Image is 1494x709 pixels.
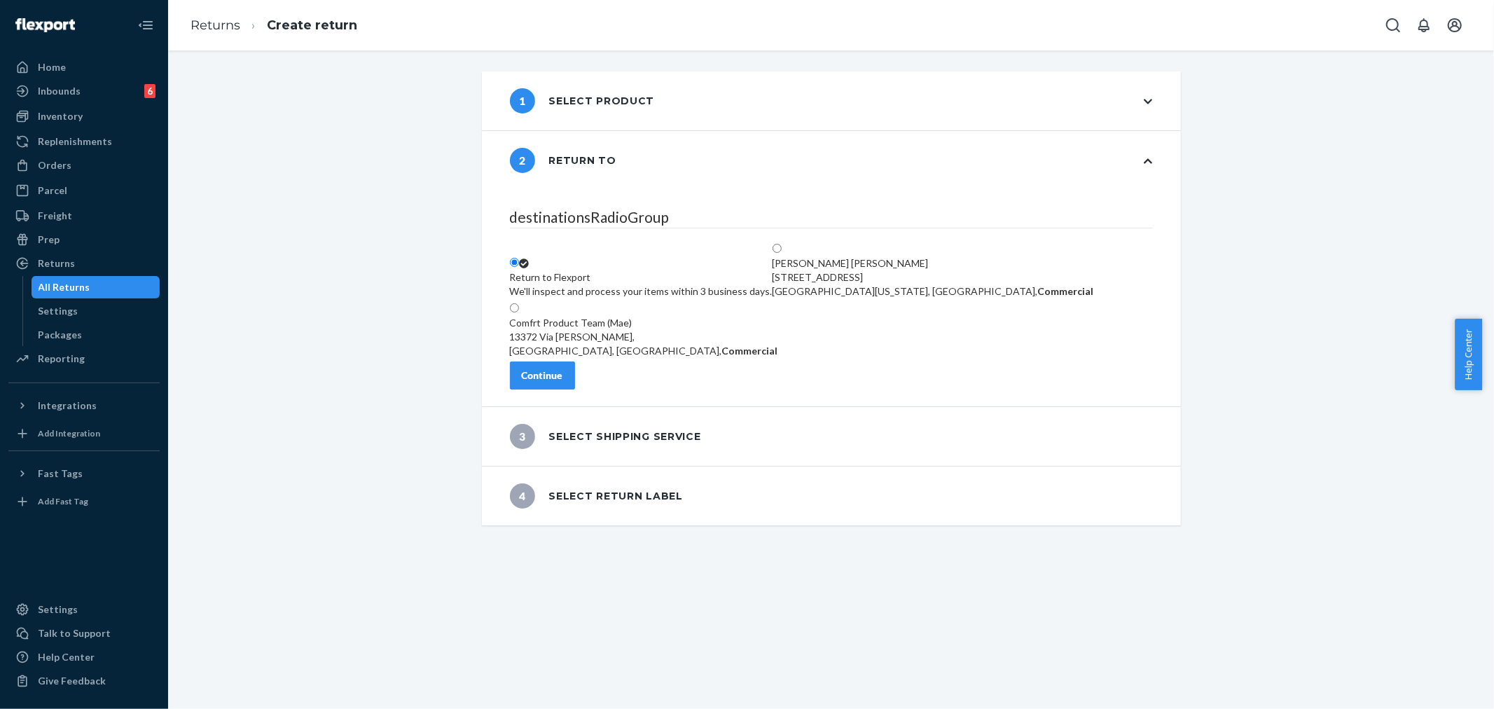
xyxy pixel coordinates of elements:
[510,270,773,284] div: Return to Flexport
[510,207,1153,228] legend: destinationsRadioGroup
[144,84,155,98] div: 6
[39,304,78,318] div: Settings
[510,88,655,113] div: Select product
[510,148,616,173] div: Return to
[38,135,112,149] div: Replenishments
[510,148,535,173] span: 2
[38,467,83,481] div: Fast Tags
[8,154,160,177] a: Orders
[510,284,773,298] div: We'll inspect and process your items within 3 business days.
[1038,285,1094,297] strong: Commercial
[38,626,111,640] div: Talk to Support
[1410,11,1438,39] button: Open notifications
[32,300,160,322] a: Settings
[8,347,160,370] a: Reporting
[8,205,160,227] a: Freight
[8,394,160,417] button: Integrations
[8,105,160,128] a: Inventory
[1441,11,1469,39] button: Open account menu
[1379,11,1407,39] button: Open Search Box
[8,252,160,275] a: Returns
[38,650,95,664] div: Help Center
[38,495,88,507] div: Add Fast Tag
[8,80,160,102] a: Inbounds6
[38,427,100,439] div: Add Integration
[38,399,97,413] div: Integrations
[38,184,67,198] div: Parcel
[1455,319,1482,390] button: Help Center
[32,324,160,346] a: Packages
[38,60,66,74] div: Home
[38,352,85,366] div: Reporting
[15,18,75,32] img: Flexport logo
[522,369,563,383] div: Continue
[38,109,83,123] div: Inventory
[510,483,535,509] span: 4
[39,328,83,342] div: Packages
[8,490,160,513] a: Add Fast Tag
[39,280,90,294] div: All Returns
[510,424,535,449] span: 3
[8,179,160,202] a: Parcel
[8,646,160,668] a: Help Center
[510,303,519,312] input: Comfrt Product Team (Mae)13372 Via [PERSON_NAME],[GEOGRAPHIC_DATA], [GEOGRAPHIC_DATA],Commercial
[179,5,368,46] ol: breadcrumbs
[8,228,160,251] a: Prep
[132,11,160,39] button: Close Navigation
[8,422,160,445] a: Add Integration
[722,345,778,357] strong: Commercial
[773,270,1094,284] div: [STREET_ADDRESS]
[38,158,71,172] div: Orders
[32,276,160,298] a: All Returns
[773,244,782,253] input: [PERSON_NAME] [PERSON_NAME][STREET_ADDRESS][GEOGRAPHIC_DATA][US_STATE], [GEOGRAPHIC_DATA],Commercial
[8,56,160,78] a: Home
[773,284,1094,298] div: [GEOGRAPHIC_DATA][US_STATE], [GEOGRAPHIC_DATA],
[38,84,81,98] div: Inbounds
[38,256,75,270] div: Returns
[510,424,701,449] div: Select shipping service
[38,209,72,223] div: Freight
[510,362,575,390] button: Continue
[38,674,106,688] div: Give Feedback
[8,598,160,621] a: Settings
[38,233,60,247] div: Prep
[8,622,160,645] a: Talk to Support
[773,256,1094,270] div: [PERSON_NAME] [PERSON_NAME]
[38,603,78,617] div: Settings
[510,330,778,344] div: 13372 Via [PERSON_NAME],
[510,483,683,509] div: Select return label
[191,18,240,33] a: Returns
[8,130,160,153] a: Replenishments
[267,18,357,33] a: Create return
[8,462,160,485] button: Fast Tags
[510,344,778,358] div: [GEOGRAPHIC_DATA], [GEOGRAPHIC_DATA],
[510,258,519,267] input: Return to FlexportWe'll inspect and process your items within 3 business days.
[8,670,160,692] button: Give Feedback
[510,316,778,330] div: Comfrt Product Team (Mae)
[510,88,535,113] span: 1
